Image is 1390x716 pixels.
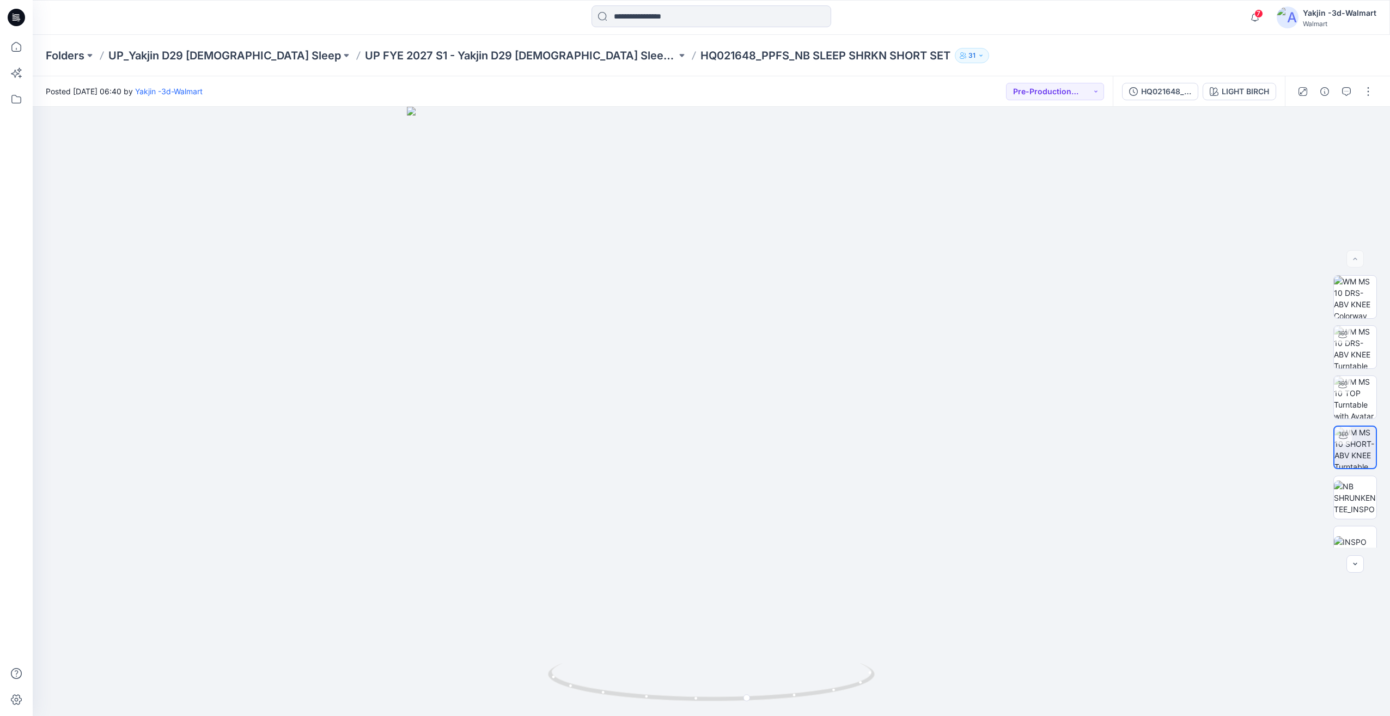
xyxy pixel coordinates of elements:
[968,50,976,62] p: 31
[46,48,84,63] a: Folders
[365,48,676,63] a: UP FYE 2027 S1 - Yakjin D29 [DEMOGRAPHIC_DATA] Sleepwear
[1254,9,1263,18] span: 7
[1334,376,1376,418] img: WM MS 10 TOP Turntable with Avatar
[46,86,203,97] span: Posted [DATE] 06:40 by
[135,87,203,96] a: Yakjin -3d-Walmart
[1334,481,1376,515] img: NB SHRUNKEN TEE_INSPO
[1334,427,1376,468] img: WM MS 10 SHORT-ABV KNEE Turntable with Avatar
[1334,536,1376,559] img: INSPO image
[1122,83,1198,100] button: HQ021648_PPFS_NB SLEEP SHRKN SHORT SET
[1303,20,1376,28] div: Walmart
[1334,276,1376,318] img: WM MS 10 DRS-ABV KNEE Colorway wo Avatar
[700,48,950,63] p: HQ021648_PPFS_NB SLEEP SHRKN SHORT SET
[1222,86,1269,98] div: LIGHT BIRCH
[1141,86,1191,98] div: HQ021648_PPFS_NB SLEEP SHRKN SHORT SET
[1277,7,1298,28] img: avatar
[955,48,989,63] button: 31
[1303,7,1376,20] div: Yakjin -3d-Walmart
[1316,83,1333,100] button: Details
[1203,83,1276,100] button: LIGHT BIRCH
[108,48,341,63] a: UP_Yakjin D29 [DEMOGRAPHIC_DATA] Sleep
[1334,326,1376,368] img: WM MS 10 DRS-ABV KNEE Turntable with Avatar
